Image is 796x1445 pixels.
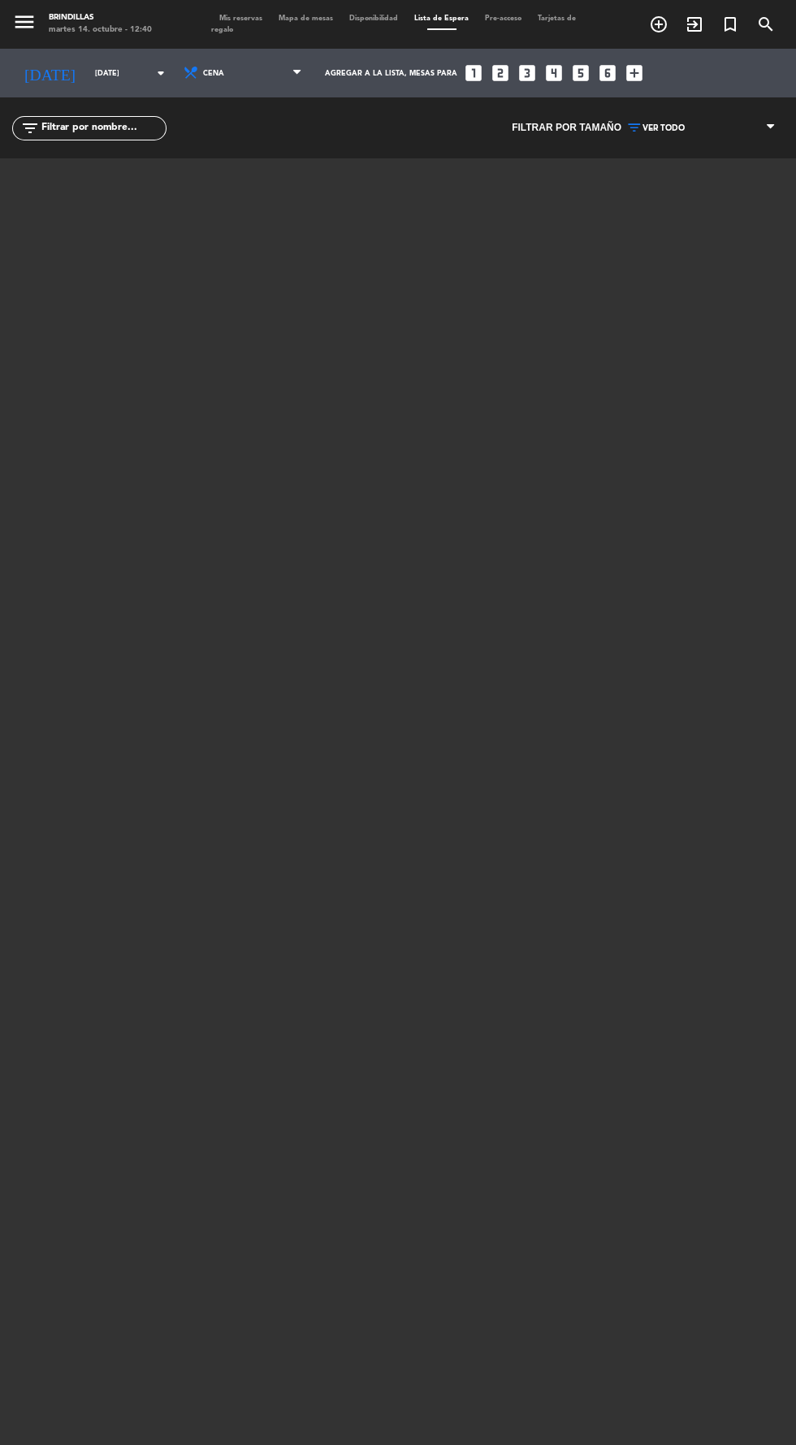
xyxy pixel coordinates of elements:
span: Mapa de mesas [270,15,341,22]
i: exit_to_app [685,15,704,34]
span: Filtrar por tamaño [512,120,621,136]
span: Mis reservas [211,15,270,22]
span: Agregar a la lista, mesas para [325,69,457,78]
i: filter_list [20,119,40,138]
span: VER TODO [642,123,685,133]
i: looks_one [463,63,484,84]
div: martes 14. octubre - 12:40 [49,24,152,37]
i: turned_in_not [720,15,740,34]
i: looks_3 [517,63,538,84]
button: menu [12,10,37,38]
input: Filtrar por nombre... [40,119,166,137]
div: Brindillas [49,12,152,24]
span: Pre-acceso [477,15,530,22]
i: menu [12,10,37,34]
i: add_box [624,63,645,84]
i: looks_5 [570,63,591,84]
i: search [756,15,776,34]
i: add_circle_outline [649,15,668,34]
span: Cena [203,63,280,85]
i: [DATE] [12,57,87,89]
i: arrow_drop_down [151,63,171,83]
span: Lista de Espera [406,15,477,22]
i: looks_two [490,63,511,84]
i: looks_4 [543,63,565,84]
span: Disponibilidad [341,15,406,22]
i: looks_6 [597,63,618,84]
